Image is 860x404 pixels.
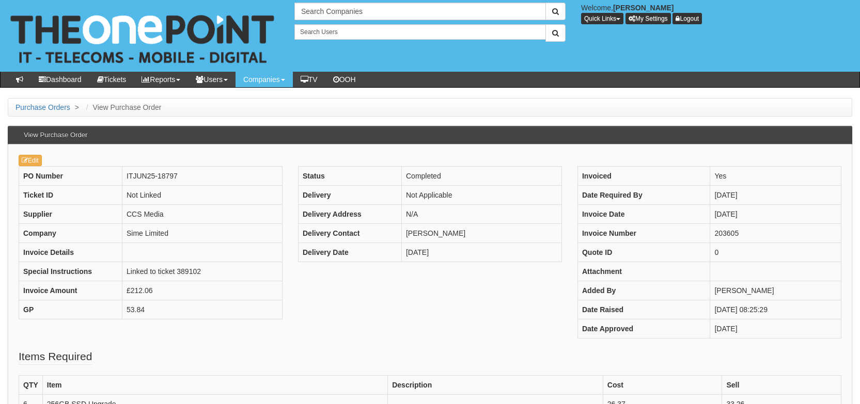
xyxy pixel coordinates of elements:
td: [DATE] [710,205,841,224]
th: Delivery Contact [298,224,401,243]
td: ITJUN25-18797 [122,167,283,186]
a: TV [293,72,325,87]
th: Special Instructions [19,262,122,281]
input: Search Users [294,24,546,40]
td: CCS Media [122,205,283,224]
span: > [72,103,82,111]
td: [DATE] [710,186,841,205]
th: Supplier [19,205,122,224]
th: Attachment [577,262,710,281]
th: Delivery Address [298,205,401,224]
th: Item [42,376,387,395]
td: £212.06 [122,281,283,300]
h3: View Purchase Order [19,126,92,144]
input: Search Companies [294,3,546,20]
th: Quote ID [577,243,710,262]
button: Quick Links [581,13,623,24]
td: [PERSON_NAME] [710,281,841,300]
td: Not Linked [122,186,283,205]
td: N/A [401,205,561,224]
td: [PERSON_NAME] [401,224,561,243]
th: PO Number [19,167,122,186]
th: Ticket ID [19,186,122,205]
th: Company [19,224,122,243]
a: Edit [19,155,42,166]
th: GP [19,300,122,319]
th: Delivery Date [298,243,401,262]
a: Purchase Orders [15,103,70,111]
td: [DATE] 08:25:29 [710,300,841,319]
th: Invoiced [577,167,710,186]
a: Tickets [89,72,134,87]
td: [DATE] [710,319,841,338]
a: Reports [134,72,188,87]
a: Users [188,72,236,87]
b: [PERSON_NAME] [613,4,674,12]
td: 0 [710,243,841,262]
th: Invoice Amount [19,281,122,300]
th: Date Approved [577,319,710,338]
td: 53.84 [122,300,283,319]
a: Dashboard [31,72,89,87]
th: Added By [577,281,710,300]
th: Description [388,376,603,395]
td: [DATE] [401,243,561,262]
a: My Settings [626,13,671,24]
li: View Purchase Order [84,102,162,112]
a: OOH [325,72,364,87]
th: Invoice Date [577,205,710,224]
th: Invoice Number [577,224,710,243]
td: 203605 [710,224,841,243]
td: Sime Limited [122,224,283,243]
th: Sell [722,376,841,395]
th: Date Required By [577,186,710,205]
td: Not Applicable [401,186,561,205]
a: Companies [236,72,293,87]
a: Logout [673,13,702,24]
th: Cost [603,376,722,395]
legend: Items Required [19,349,92,365]
div: Welcome, [573,3,860,24]
td: Yes [710,167,841,186]
th: QTY [19,376,43,395]
th: Invoice Details [19,243,122,262]
td: Linked to ticket 389102 [122,262,283,281]
td: Completed [401,167,561,186]
th: Delivery [298,186,401,205]
th: Status [298,167,401,186]
th: Date Raised [577,300,710,319]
